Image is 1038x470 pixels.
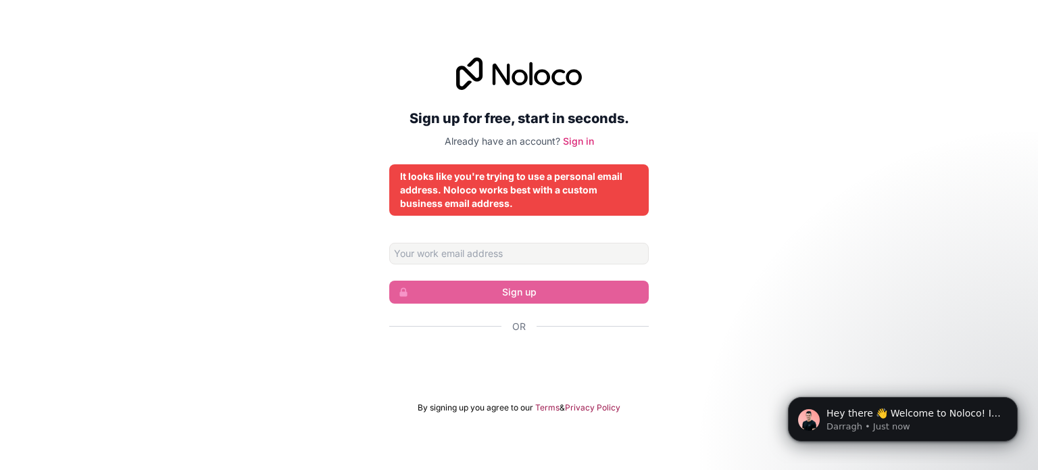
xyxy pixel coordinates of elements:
[445,135,560,147] span: Already have an account?
[389,243,649,264] input: Email address
[389,106,649,131] h2: Sign up for free, start in seconds.
[560,402,565,413] span: &
[563,135,594,147] a: Sign in
[389,281,649,304] button: Sign up
[400,170,638,210] div: It looks like you're trying to use a personal email address. Noloco works best with a custom busi...
[418,402,533,413] span: By signing up you agree to our
[565,402,620,413] a: Privacy Policy
[382,348,656,378] iframe: Tlačidlo Prihlásiť sa účtom Google
[535,402,560,413] a: Terms
[768,369,1038,463] iframe: Intercom notifications message
[512,320,526,333] span: Or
